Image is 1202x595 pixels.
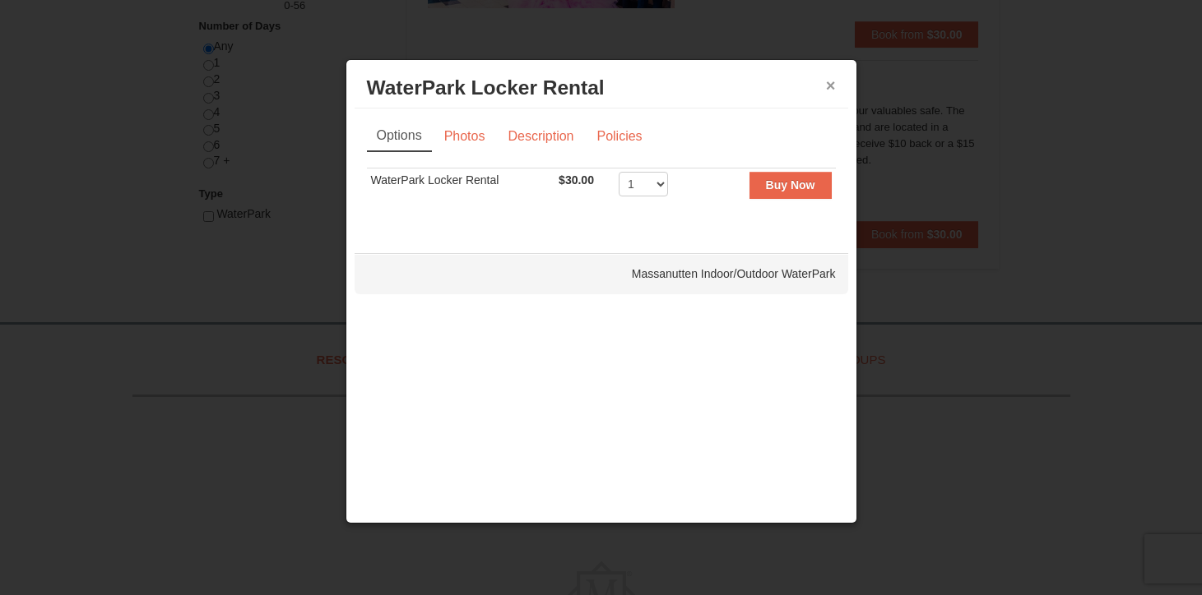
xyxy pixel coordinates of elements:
h3: WaterPark Locker Rental [367,76,836,100]
strong: Buy Now [766,178,815,191]
td: WaterPark Locker Rental [367,168,555,209]
a: Policies [586,121,652,152]
span: $30.00 [559,173,594,187]
button: × [826,77,836,94]
a: Options [367,121,432,152]
a: Photos [434,121,496,152]
div: Massanutten Indoor/Outdoor WaterPark [355,253,848,294]
a: Description [497,121,584,152]
button: Buy Now [750,172,832,198]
